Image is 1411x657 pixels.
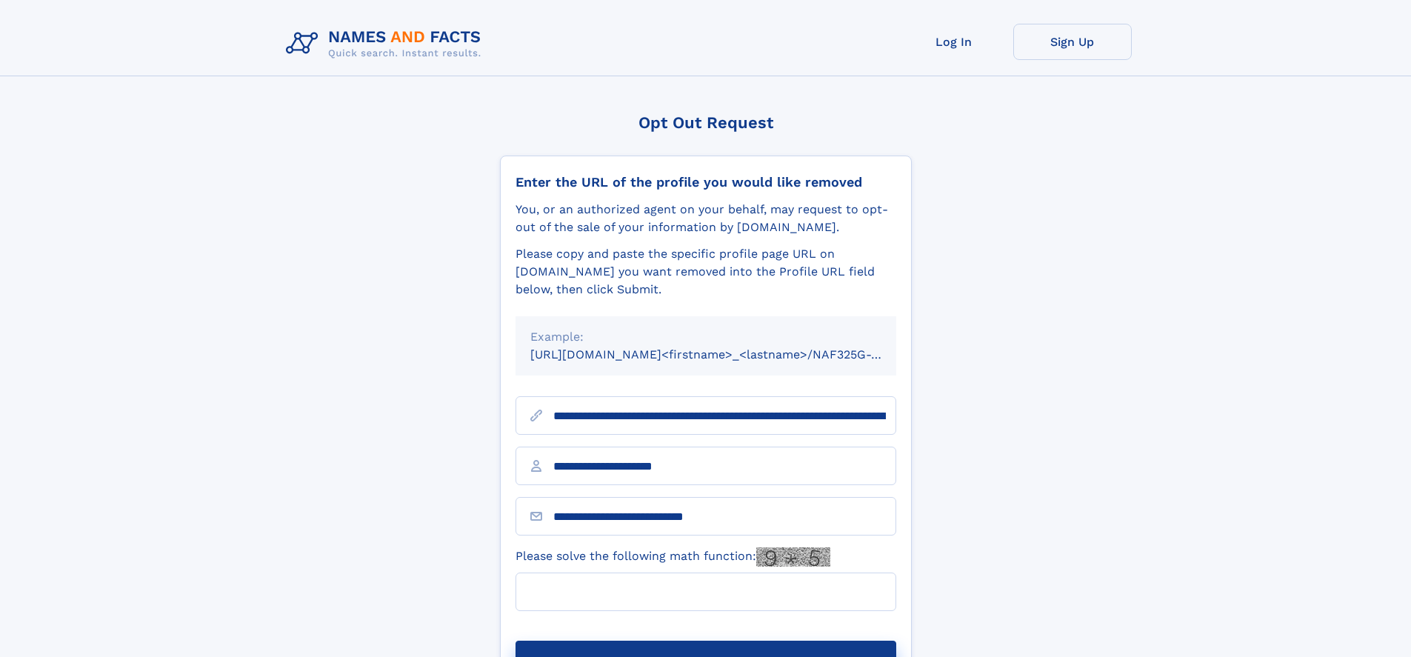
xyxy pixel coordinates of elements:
div: Please copy and paste the specific profile page URL on [DOMAIN_NAME] you want removed into the Pr... [516,245,896,299]
label: Please solve the following math function: [516,547,830,567]
small: [URL][DOMAIN_NAME]<firstname>_<lastname>/NAF325G-xxxxxxxx [530,347,924,361]
div: You, or an authorized agent on your behalf, may request to opt-out of the sale of your informatio... [516,201,896,236]
div: Enter the URL of the profile you would like removed [516,174,896,190]
a: Sign Up [1013,24,1132,60]
div: Example: [530,328,881,346]
img: Logo Names and Facts [280,24,493,64]
a: Log In [895,24,1013,60]
div: Opt Out Request [500,113,912,132]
